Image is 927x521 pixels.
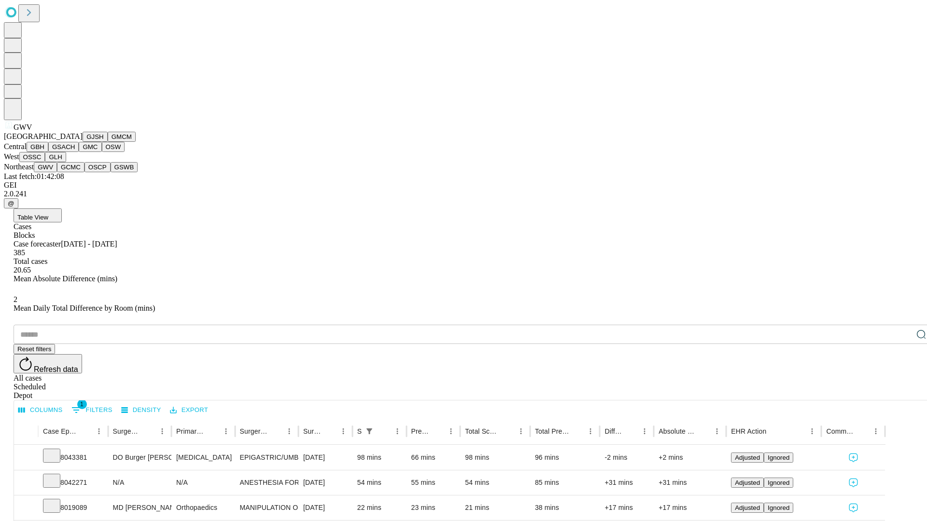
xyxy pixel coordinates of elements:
div: GEI [4,181,923,190]
div: 96 mins [535,445,595,470]
button: Sort [697,425,710,438]
div: 85 mins [535,470,595,495]
button: Menu [444,425,458,438]
button: Export [168,403,211,418]
div: ANESTHESIA FOR NON-INVASIVE IMAGING ([MEDICAL_DATA] OR CT) [240,470,294,495]
span: 20.65 [14,266,31,274]
button: GSACH [48,142,79,152]
button: Menu [155,425,169,438]
button: @ [4,198,18,208]
div: N/A [176,470,230,495]
button: GCMC [57,162,84,172]
button: Expand [19,500,33,517]
div: 1 active filter [363,425,376,438]
div: 98 mins [357,445,402,470]
div: EHR Action [731,427,766,435]
button: Menu [514,425,528,438]
button: GLH [45,152,66,162]
div: +2 mins [659,445,721,470]
div: 8043381 [43,445,103,470]
button: Menu [337,425,350,438]
span: Ignored [768,479,789,486]
button: Sort [624,425,638,438]
div: Predicted In Room Duration [411,427,430,435]
button: GSWB [111,162,138,172]
button: Menu [638,425,651,438]
button: Show filters [69,402,115,418]
span: West [4,152,19,161]
button: GJSH [83,132,108,142]
span: 1 [77,399,87,409]
button: Sort [501,425,514,438]
div: MANIPULATION OF KNEE [240,495,294,520]
button: OSSC [19,152,45,162]
span: Refresh data [34,365,78,373]
button: Ignored [764,503,793,513]
button: Adjusted [731,478,764,488]
button: Sort [377,425,391,438]
span: Reset filters [17,345,51,353]
button: Ignored [764,478,793,488]
div: N/A [113,470,167,495]
div: 21 mins [465,495,525,520]
button: Expand [19,475,33,492]
button: Sort [856,425,869,438]
div: Total Scheduled Duration [465,427,500,435]
button: GWV [34,162,57,172]
button: Expand [19,450,33,466]
div: 8019089 [43,495,103,520]
button: Sort [269,425,282,438]
button: Menu [869,425,883,438]
div: [DATE] [303,495,348,520]
button: Sort [206,425,219,438]
div: DO Burger [PERSON_NAME] Do [113,445,167,470]
button: OSCP [84,162,111,172]
div: Surgery Name [240,427,268,435]
div: Primary Service [176,427,204,435]
span: Northeast [4,163,34,171]
div: Case Epic Id [43,427,78,435]
div: +31 mins [604,470,649,495]
div: Absolute Difference [659,427,696,435]
button: Menu [710,425,724,438]
div: Surgery Date [303,427,322,435]
div: 38 mins [535,495,595,520]
button: Reset filters [14,344,55,354]
div: +17 mins [659,495,721,520]
div: MD [PERSON_NAME] [PERSON_NAME] [113,495,167,520]
button: OSW [102,142,125,152]
div: -2 mins [604,445,649,470]
span: Ignored [768,454,789,461]
div: +17 mins [604,495,649,520]
button: Menu [219,425,233,438]
button: Refresh data [14,354,82,373]
button: GBH [27,142,48,152]
div: [DATE] [303,470,348,495]
div: 54 mins [465,470,525,495]
span: Last fetch: 01:42:08 [4,172,64,180]
button: Sort [142,425,155,438]
button: Show filters [363,425,376,438]
button: Density [119,403,164,418]
div: 66 mins [411,445,456,470]
button: Sort [570,425,584,438]
div: 23 mins [411,495,456,520]
button: Sort [323,425,337,438]
div: 54 mins [357,470,402,495]
div: Orthopaedics [176,495,230,520]
span: Mean Absolute Difference (mins) [14,274,117,283]
div: [DATE] [303,445,348,470]
span: Table View [17,214,48,221]
button: Menu [92,425,106,438]
span: Adjusted [735,479,760,486]
div: [MEDICAL_DATA] [176,445,230,470]
button: GMCM [108,132,136,142]
button: Sort [431,425,444,438]
span: Adjusted [735,504,760,511]
span: 385 [14,248,25,257]
span: Mean Daily Total Difference by Room (mins) [14,304,155,312]
div: EPIGASTRIC/UMBILICAL [MEDICAL_DATA] INITIAL < 3 CM INCARCERATED/STRANGULATED [240,445,294,470]
div: Difference [604,427,623,435]
button: Adjusted [731,503,764,513]
button: Select columns [16,403,65,418]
